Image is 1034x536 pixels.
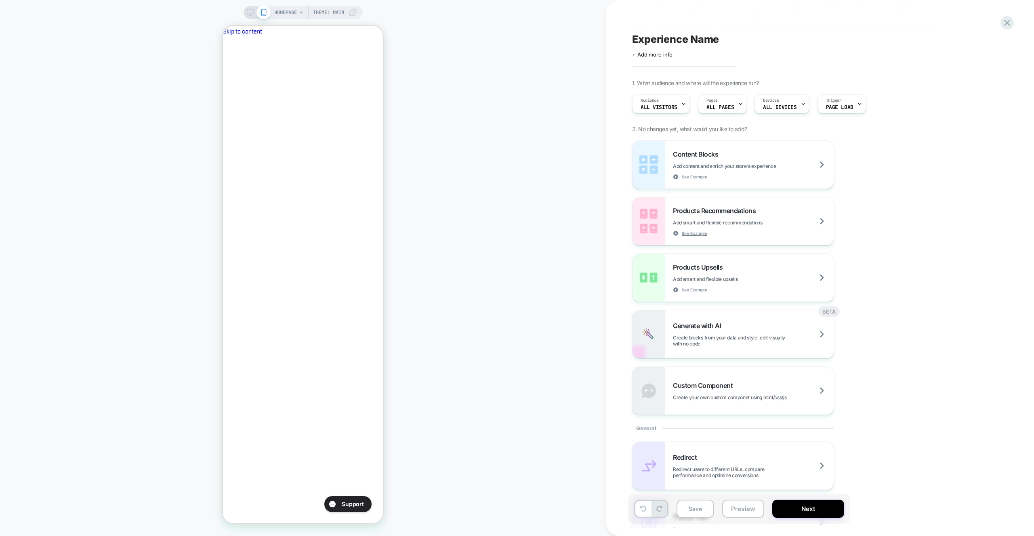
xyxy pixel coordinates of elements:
[673,163,816,169] span: Add content and enrich your store's experience
[673,220,803,226] span: Add smart and flexible recommendations
[673,150,722,158] span: Content Blocks
[632,126,747,132] span: 2. No changes yet, what would you like to add?
[632,51,673,58] span: + Add more info
[772,500,844,518] button: Next
[673,276,778,282] span: Add smart and flexible upsells
[682,230,707,236] span: See Example
[97,467,152,489] iframe: Gorgias live chat messenger
[641,105,677,110] span: All Visitors
[673,207,760,215] span: Products Recommendations
[313,6,344,19] span: Theme: MAIN
[763,105,797,110] span: ALL DEVICES
[706,98,718,103] span: Pages
[632,415,834,442] div: General
[673,394,827,400] span: Create your own custom componet using html/css/js
[641,98,659,103] span: Audience
[673,466,834,478] span: Redirect users to different URLs, compare performance and optimize conversions
[677,500,714,518] button: Save
[673,322,725,330] span: Generate with AI
[632,80,759,86] span: 1. What audience and where will the experience run?
[682,174,707,180] span: See Example
[682,287,707,293] span: See Example
[673,453,701,461] span: Redirect
[673,381,737,389] span: Custom Component
[818,306,840,317] div: BETA
[673,335,834,347] span: Create blocks from your data and style, edit visually with no code
[763,98,779,103] span: Devices
[722,500,764,518] button: Preview
[673,263,727,271] span: Products Upsells
[632,33,719,45] span: Experience Name
[274,6,297,19] span: HOMEPAGE
[826,105,853,110] span: Page Load
[826,98,842,103] span: Trigger
[706,105,734,110] span: ALL PAGES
